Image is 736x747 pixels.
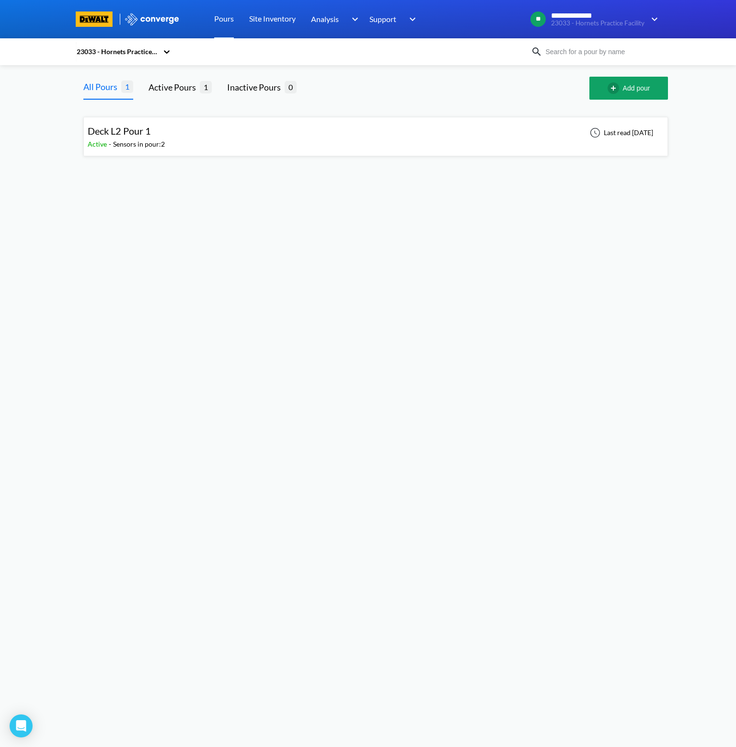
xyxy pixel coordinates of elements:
[113,139,165,149] div: Sensors in pour: 2
[645,13,660,25] img: downArrow.svg
[121,80,133,92] span: 1
[124,13,180,25] img: logo_ewhite.svg
[83,128,668,136] a: Deck L2 Pour 1Active-Sensors in pour:2Last read [DATE]
[76,11,113,27] img: branding logo
[149,80,200,94] div: Active Pours
[285,81,297,93] span: 0
[403,13,418,25] img: downArrow.svg
[585,127,656,138] div: Last read [DATE]
[76,46,158,57] div: 23033 - Hornets Practice Facility
[83,80,121,93] div: All Pours
[76,11,124,27] a: branding logo
[88,140,109,148] span: Active
[551,20,645,27] span: 23033 - Hornets Practice Facility
[369,13,396,25] span: Support
[608,82,623,94] img: add-circle-outline.svg
[589,77,668,100] button: Add pour
[227,80,285,94] div: Inactive Pours
[88,125,151,137] span: Deck L2 Pour 1
[109,140,113,148] span: -
[531,46,542,57] img: icon-search.svg
[345,13,361,25] img: downArrow.svg
[311,13,339,25] span: Analysis
[200,81,212,93] span: 1
[10,714,33,737] div: Open Intercom Messenger
[542,46,658,57] input: Search for a pour by name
